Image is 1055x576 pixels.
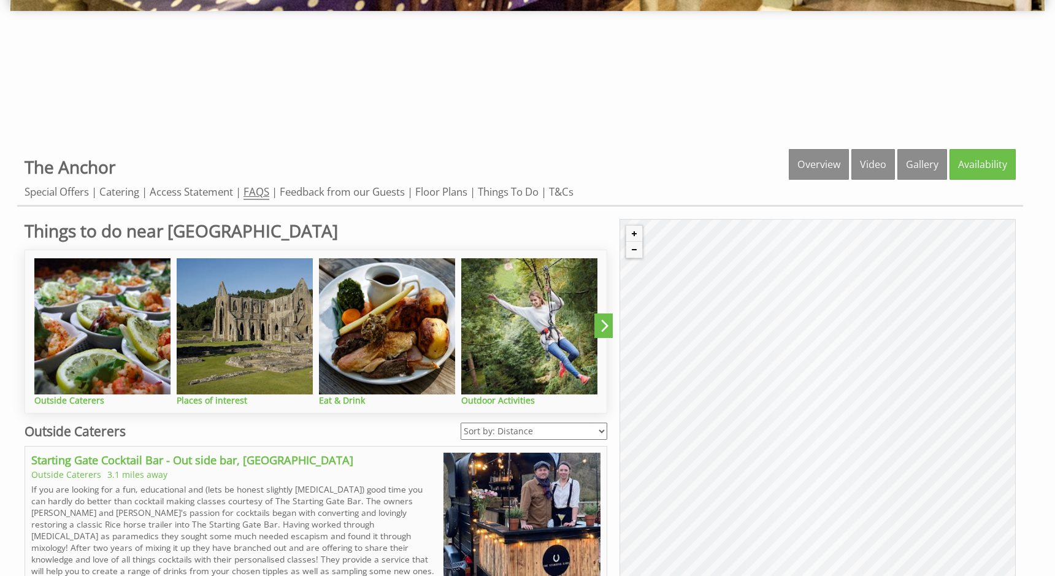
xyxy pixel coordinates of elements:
[461,394,597,406] h4: Outdoor Activities
[25,423,126,440] a: Outside Caterers
[25,185,89,199] a: Special Offers
[604,394,740,406] h4: For the kids
[789,149,849,180] a: Overview
[604,258,746,406] a: For the kids
[177,394,313,406] h4: Places of interest
[7,44,1048,136] iframe: Customer reviews powered by Trustpilot
[280,185,405,199] a: Feedback from our Guests
[549,185,574,199] a: T&Cs
[897,149,947,180] a: Gallery
[34,394,171,406] h4: Outside Caterers
[851,149,895,180] a: Video
[626,242,642,258] button: Zoom out
[31,469,101,480] a: Outside Caterers
[626,226,642,242] button: Zoom in
[34,258,177,406] a: Outside Caterers
[443,453,600,576] img: Starting Gate Cocktail Bar - Out side bar, Herefordshire
[150,185,233,199] a: Access Statement
[319,394,455,406] h4: Eat & Drink
[319,258,461,406] a: Eat & Drink
[319,258,455,394] img: Eat & Drink
[949,149,1016,180] a: Availability
[34,258,171,394] img: Outside Caterers
[478,185,539,199] a: Things To Do
[244,185,269,200] a: FAQS
[461,258,597,394] img: Outdoor Activities
[25,155,115,179] a: The Anchor
[99,185,139,199] a: Catering
[604,258,740,394] img: For the kids
[31,453,353,467] a: Starting Gate Cocktail Bar - Out side bar, [GEOGRAPHIC_DATA]
[107,469,167,480] li: 3.1 miles away
[177,258,319,406] a: Places of interest
[25,219,607,242] h1: Things to do near [GEOGRAPHIC_DATA]
[461,258,604,406] a: Outdoor Activities
[177,258,313,394] img: Places of interest
[415,185,467,199] a: Floor Plans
